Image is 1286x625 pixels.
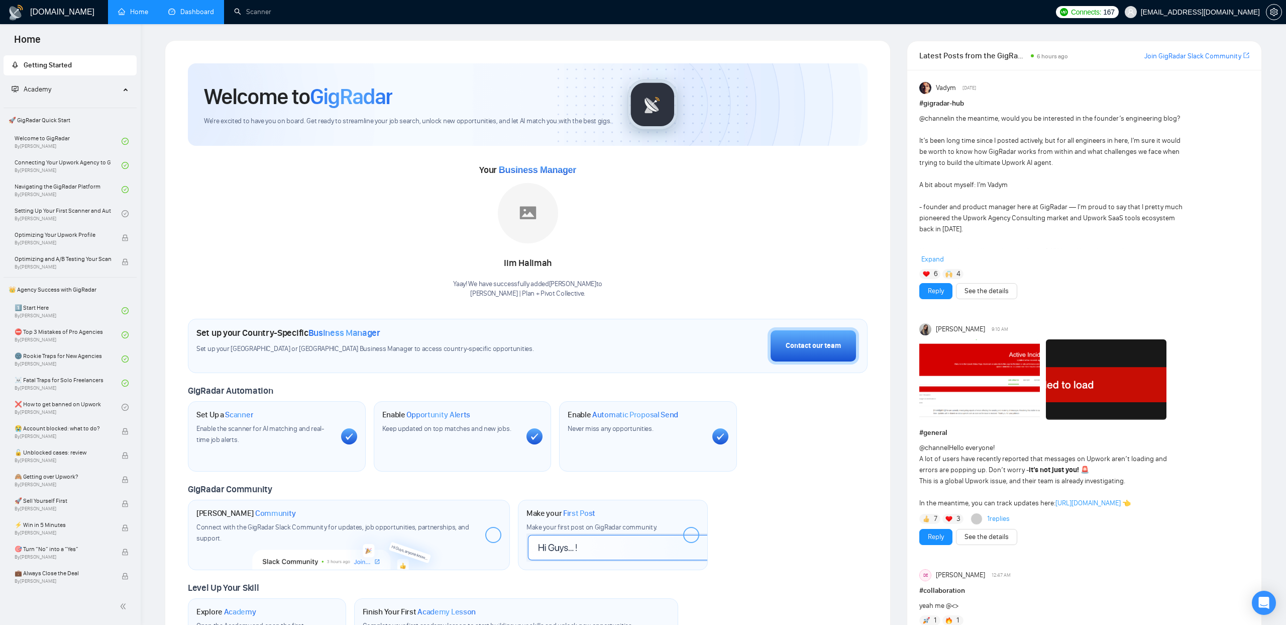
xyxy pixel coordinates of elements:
span: 👈 [1122,499,1131,507]
span: 💼 Always Close the Deal [15,568,111,578]
span: 😭 Account blocked: what to do? [15,423,111,433]
span: GigRadar [310,83,392,110]
span: lock [122,428,129,435]
span: ⚡ Win in 5 Minutes [15,520,111,530]
span: 👑 Agency Success with GigRadar [5,280,136,300]
img: 🔥 [945,617,952,624]
span: lock [122,549,129,556]
div: DE [920,570,931,581]
img: 👍 [923,515,930,522]
img: F09H8D2MRBR-Screenshot%202025-09-29%20at%2014.54.13.png [1046,339,1166,420]
span: 🚨 [1081,466,1089,474]
button: See the details [956,529,1017,545]
span: check-circle [122,162,129,169]
span: By [PERSON_NAME] [15,482,111,488]
span: lock [122,524,129,531]
a: 🌚 Rookie Traps for New AgenciesBy[PERSON_NAME] [15,348,122,370]
span: Academy [224,607,256,617]
span: Keep updated on top matches and new jobs. [382,424,511,433]
img: 🙌 [945,271,952,278]
span: 167 [1103,7,1114,18]
a: Reply [928,286,944,297]
a: homeHome [118,8,148,16]
span: By [PERSON_NAME] [15,240,111,246]
span: By [PERSON_NAME] [15,264,111,270]
a: Setting Up Your First Scanner and Auto-BidderBy[PERSON_NAME] [15,203,122,225]
h1: # collaboration [919,585,1249,596]
span: Never miss any opportunities. [568,424,653,433]
span: 🎯 Turn “No” into a “Yes” [15,544,111,554]
span: 9:10 AM [992,325,1008,334]
a: Navigating the GigRadar PlatformBy[PERSON_NAME] [15,178,122,201]
span: check-circle [122,331,129,338]
img: ❤️ [945,515,952,522]
span: check-circle [122,186,129,193]
span: setting [1266,8,1281,16]
span: 3 [956,514,960,524]
h1: Explore [196,607,256,617]
span: check-circle [122,210,129,217]
img: logo [8,5,24,21]
span: check-circle [122,307,129,314]
span: GigRadar Automation [188,385,273,396]
span: export [1243,51,1249,59]
span: Expand [921,255,944,263]
h1: [PERSON_NAME] [196,508,296,518]
span: [PERSON_NAME] [936,324,985,335]
a: export [1243,51,1249,60]
span: 🚀 Sell Yourself First [15,496,111,506]
span: GigRadar Community [188,484,272,495]
li: Getting Started [4,55,137,75]
span: [DATE] [962,83,976,93]
span: 6 [934,269,938,279]
span: check-circle [122,380,129,387]
span: 🙈 Getting over Upwork? [15,472,111,482]
a: ⛔ Top 3 Mistakes of Pro AgenciesBy[PERSON_NAME] [15,324,122,346]
span: Level Up Your Skill [188,582,259,593]
span: By [PERSON_NAME] [15,554,111,560]
a: Join GigRadar Slack Community [1144,51,1241,62]
span: check-circle [122,355,129,363]
div: Hello everyone! A lot of users have recently reported that messages on Upwork aren’t loading and ... [919,442,1183,509]
span: By [PERSON_NAME] [15,506,111,512]
img: 🚀 [923,617,930,624]
span: 7 [934,514,937,524]
button: Reply [919,529,952,545]
a: Welcome to GigRadarBy[PERSON_NAME] [15,130,122,152]
span: Set up your [GEOGRAPHIC_DATA] or [GEOGRAPHIC_DATA] Business Manager to access country-specific op... [196,344,594,354]
span: By [PERSON_NAME] [15,578,111,584]
p: [PERSON_NAME] | Plan + Pivot Collective . [453,289,602,299]
span: 6 hours ago [1037,53,1068,60]
span: 12:47 AM [992,571,1011,580]
span: Vadym [936,82,956,94]
span: 4 [956,269,960,279]
h1: Make your [526,508,595,518]
img: ❤️ [923,271,930,278]
span: Scanner [225,410,253,420]
a: [URL][DOMAIN_NAME] [1055,499,1121,507]
h1: Enable [568,410,678,420]
a: 1️⃣ Start HereBy[PERSON_NAME] [15,300,122,322]
span: Optimizing Your Upwork Profile [15,230,111,240]
h1: Welcome to [204,83,392,110]
button: setting [1266,4,1282,20]
span: 🚀 GigRadar Quick Start [5,110,136,130]
span: fund-projection-screen [12,85,19,93]
a: ☠️ Fatal Traps for Solo FreelancersBy[PERSON_NAME] [15,372,122,394]
div: Iim Halimah [453,255,602,272]
span: We're excited to have you on board. Get ready to streamline your job search, unlock new opportuni... [204,117,611,126]
h1: Finish Your First [363,607,476,617]
span: Home [6,32,49,53]
span: check-circle [122,138,129,145]
span: lock [122,258,129,265]
span: Academy Lesson [417,607,476,617]
a: See the details [964,286,1009,297]
span: Getting Started [24,61,72,69]
div: Open Intercom Messenger [1252,591,1276,615]
a: Connecting Your Upwork Agency to GigRadarBy[PERSON_NAME] [15,154,122,176]
span: Enable the scanner for AI matching and real-time job alerts. [196,424,324,444]
span: Latest Posts from the GigRadar Community [919,49,1028,62]
h1: Enable [382,410,471,420]
span: @channel [919,443,949,452]
span: Make your first post on GigRadar community. [526,523,657,531]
